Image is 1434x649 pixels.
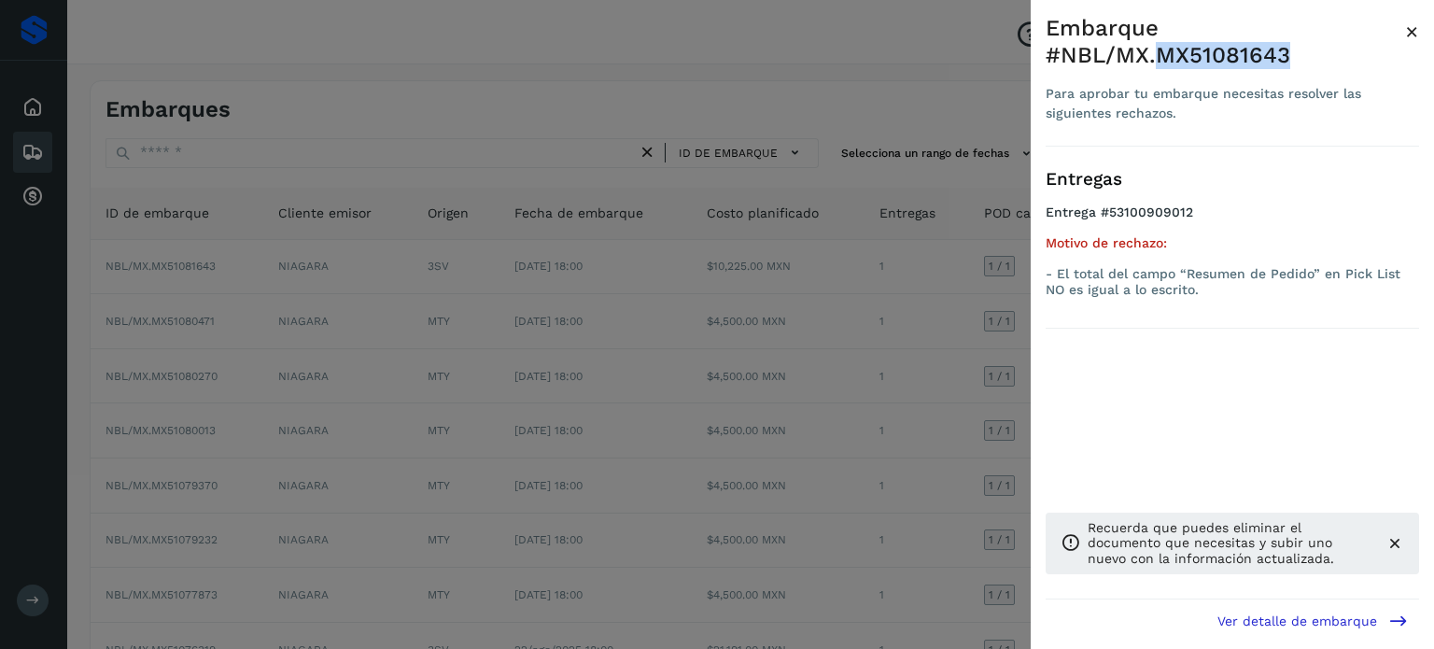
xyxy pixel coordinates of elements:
[1046,235,1419,251] h5: Motivo de rechazo:
[1046,169,1419,190] h3: Entregas
[1046,15,1405,69] div: Embarque #NBL/MX.MX51081643
[1046,266,1419,298] p: - El total del campo “Resumen de Pedido” en Pick List NO es igual a lo escrito.
[1217,614,1377,628] span: Ver detalle de embarque
[1046,84,1405,123] div: Para aprobar tu embarque necesitas resolver las siguientes rechazos.
[1206,600,1419,642] button: Ver detalle de embarque
[1405,15,1419,49] button: Close
[1405,19,1419,45] span: ×
[1088,520,1371,567] p: Recuerda que puedes eliminar el documento que necesitas y subir uno nuevo con la información actu...
[1046,205,1419,235] h4: Entrega #53100909012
